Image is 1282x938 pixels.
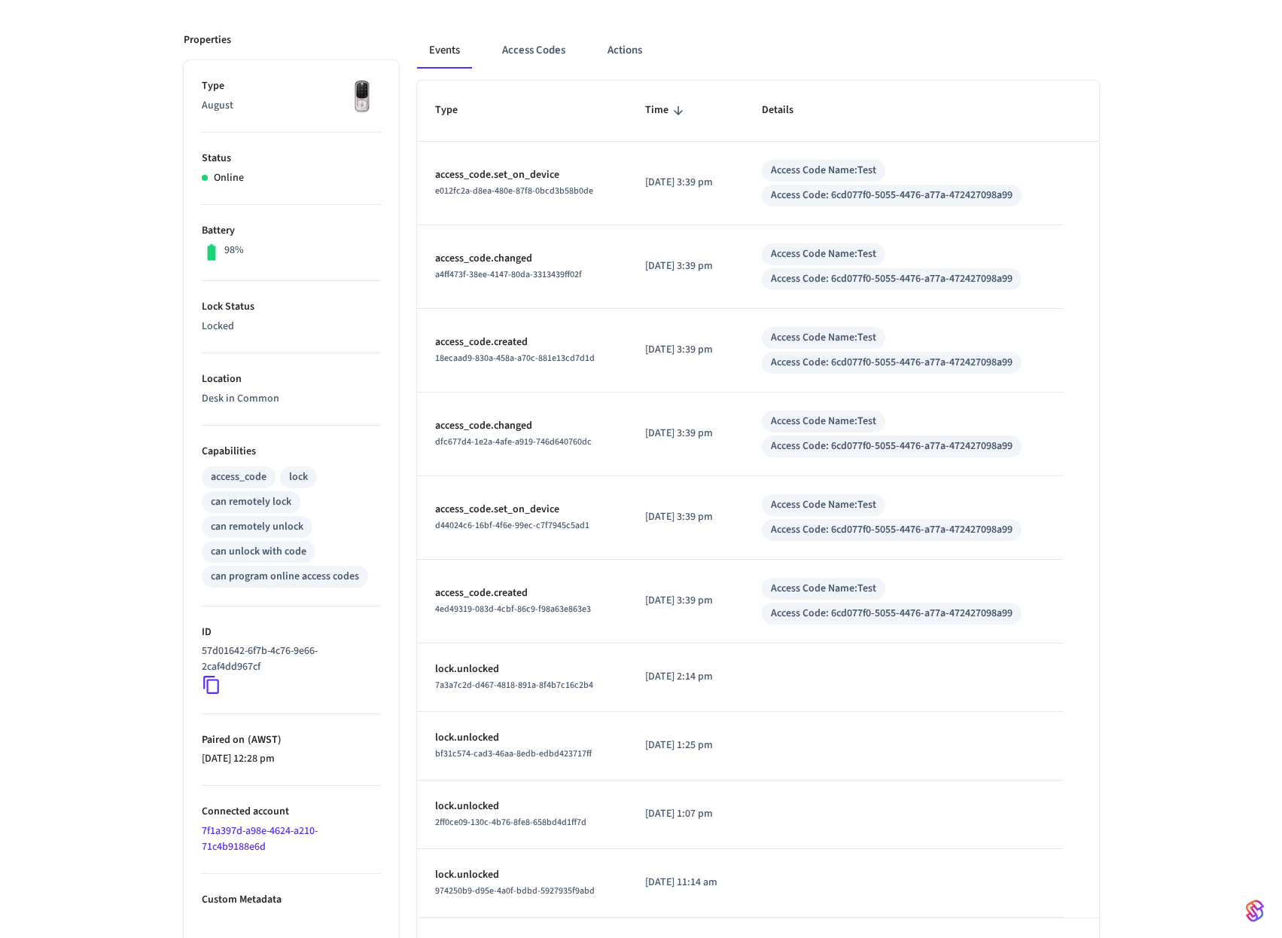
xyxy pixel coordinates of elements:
[645,258,726,274] p: [DATE] 3:39 pm
[771,522,1013,538] div: Access Code: 6cd077f0-5055-4476-a77a-472427098a99
[435,585,610,601] p: access_code.created
[202,223,381,239] p: Battery
[435,799,610,814] p: lock.unlocked
[184,32,231,48] p: Properties
[435,99,477,122] span: Type
[202,625,381,640] p: ID
[202,391,381,407] p: Desk in Common
[762,99,813,122] span: Details
[645,426,726,442] p: [DATE] 3:39 pm
[645,806,726,822] p: [DATE] 1:07 pm
[211,469,266,485] div: access_code
[771,355,1013,371] div: Access Code: 6cd077f0-5055-4476-a77a-472427098a99
[435,519,589,532] span: d44024c6-16bf-4f6e-99ec-c7f7945c5ad1
[771,497,876,513] div: Access Code Name: Test
[435,679,593,692] span: 7a3a7c2d-d467-4818-891a-8f4b7c16c2b4
[771,163,876,179] div: Access Code Name: Test
[435,603,591,616] span: 4ed49319-083d-4cbf-86c9-f98a63e863e3
[595,32,654,69] button: Actions
[435,435,592,448] span: dfc677d4-1e2a-4afe-a919-746d640760dc
[771,330,876,346] div: Access Code Name: Test
[417,32,472,69] button: Events
[435,747,592,760] span: bf31c574-cad3-46aa-8edb-edbd423717ff
[202,804,381,820] p: Connected account
[435,502,610,518] p: access_code.set_on_device
[645,99,688,122] span: Time
[771,606,1013,622] div: Access Code: 6cd077f0-5055-4476-a77a-472427098a99
[417,32,1099,69] div: ant example
[435,816,586,829] span: 2ff0ce09-130c-4b76-8fe8-658bd4d1ff7d
[211,569,359,585] div: can program online access codes
[202,151,381,167] p: Status
[202,371,381,387] p: Location
[202,751,381,767] p: [DATE] 12:28 pm
[202,892,381,908] p: Custom Metadata
[435,661,610,677] p: lock.unlocked
[435,418,610,434] p: access_code.changed
[211,519,303,535] div: can remotely unlock
[224,243,244,258] p: 98%
[490,32,577,69] button: Access Codes
[771,271,1013,287] div: Access Code: 6cd077f0-5055-4476-a77a-472427098a99
[771,188,1013,203] div: Access Code: 6cd077f0-5055-4476-a77a-472427098a99
[211,544,306,560] div: can unlock with code
[202,319,381,335] p: Locked
[435,167,610,183] p: access_code.set_on_device
[645,738,726,753] p: [DATE] 1:25 pm
[1246,899,1264,923] img: SeamLogoGradient.69752ec5.svg
[771,246,876,262] div: Access Code Name: Test
[435,885,595,897] span: 974250b9-d95e-4a0f-bdbd-5927935f9abd
[211,494,291,510] div: can remotely lock
[645,509,726,525] p: [DATE] 3:39 pm
[202,823,318,854] a: 7f1a397d-a98e-4624-a210-71c4b9188e6d
[771,438,1013,454] div: Access Code: 6cd077f0-5055-4476-a77a-472427098a99
[214,170,244,186] p: Online
[435,730,610,746] p: lock.unlocked
[645,593,726,609] p: [DATE] 3:39 pm
[645,669,726,685] p: [DATE] 2:14 pm
[202,78,381,94] p: Type
[771,414,876,429] div: Access Code Name: Test
[435,185,593,197] span: e012fc2a-d8ea-480e-87f8-0bcd3b58b0de
[245,732,282,747] span: ( AWST )
[645,875,726,891] p: [DATE] 11:14 am
[435,352,595,365] span: 18ecaad9-830a-458a-a70c-881e13cd7d1d
[202,299,381,315] p: Lock Status
[289,469,308,485] div: lock
[645,175,726,191] p: [DATE] 3:39 pm
[435,867,610,883] p: lock.unlocked
[202,444,381,460] p: Capabilities
[417,81,1099,917] table: sticky table
[202,643,375,675] p: 57d01642-6f7b-4c76-9e66-2caf4dd967cf
[435,335,610,350] p: access_code.created
[771,581,876,597] div: Access Code Name: Test
[202,732,381,748] p: Paired on
[202,98,381,114] p: August
[645,342,726,358] p: [DATE] 3:39 pm
[435,251,610,267] p: access_code.changed
[435,268,582,281] span: a4ff473f-38ee-4147-80da-3313439ff02f
[343,78,381,116] img: Yale Assure Touchscreen Wifi Smart Lock, Satin Nickel, Front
